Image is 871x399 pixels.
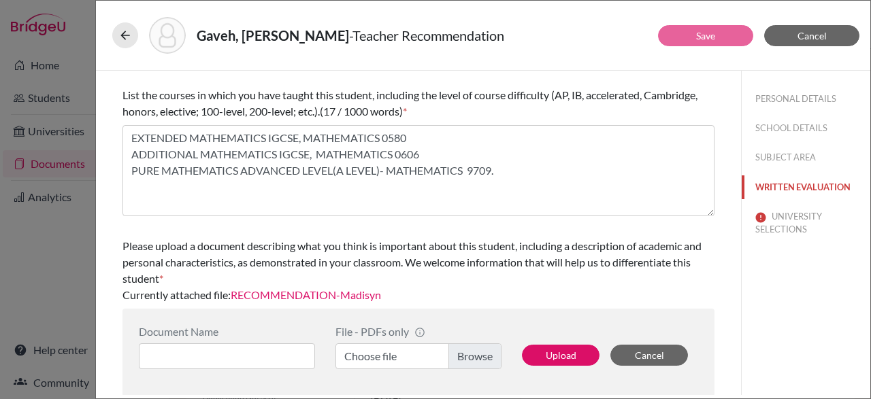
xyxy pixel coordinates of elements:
[742,87,870,111] button: PERSONAL DETAILS
[320,105,403,118] span: (17 / 1000 words)
[742,116,870,140] button: SCHOOL DETAILS
[335,343,502,369] label: Choose file
[755,212,766,223] img: error-544570611efd0a2d1de9.svg
[742,205,870,241] button: UNIVERSITY SELECTIONS
[349,27,504,44] span: - Teacher Recommendation
[522,345,599,366] button: Upload
[742,145,870,169] button: SUBJECT AREA
[139,325,315,338] div: Document Name
[335,325,502,338] div: File - PDFs only
[231,288,381,301] a: RECOMMENDATION-Madisyn
[610,345,688,366] button: Cancel
[197,27,349,44] strong: Gaveh, [PERSON_NAME]
[122,88,697,118] span: List the courses in which you have taught this student, including the level of course difficulty ...
[742,175,870,199] button: WRITTEN EVALUATION
[122,232,714,309] div: Currently attached file:
[122,239,702,285] span: Please upload a document describing what you think is important about this student, including a d...
[122,125,714,216] textarea: EXTENDED MATHEMATICS IGCSE, MATHEMATICS 0580 ADDITIONAL MATHEMATICS IGCSE, MATHEMATICS 0606 PURE ...
[414,327,425,338] span: info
